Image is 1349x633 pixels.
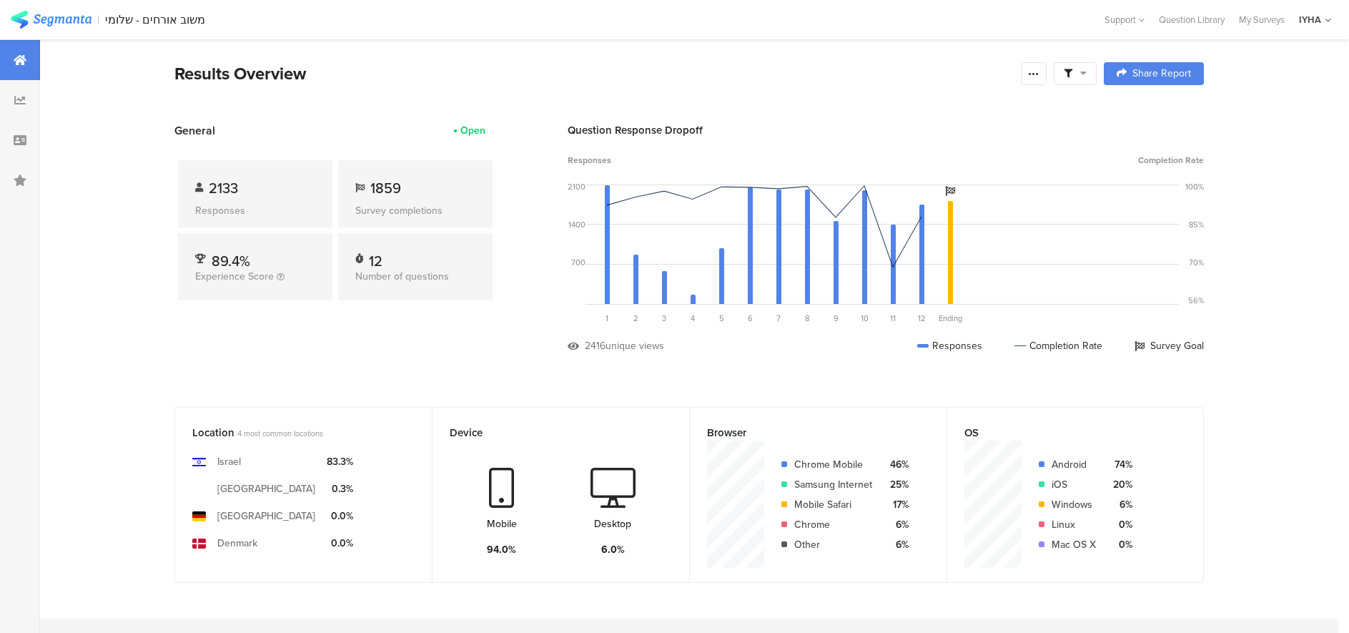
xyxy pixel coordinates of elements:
[355,269,449,284] span: Number of questions
[568,154,611,167] span: Responses
[884,537,909,552] div: 6%
[369,250,382,265] div: 12
[370,177,401,199] span: 1859
[1107,537,1132,552] div: 0%
[834,313,839,324] span: 9
[568,181,585,192] div: 2100
[884,517,909,532] div: 6%
[1052,537,1096,552] div: Mac OS X
[1014,338,1102,353] div: Completion Rate
[918,313,926,324] span: 12
[1189,257,1204,268] div: 70%
[691,313,695,324] span: 4
[487,516,517,531] div: Mobile
[794,477,872,492] div: Samsung Internet
[1132,69,1191,79] span: Share Report
[105,13,205,26] div: משוב אורחים - שלומי
[1052,457,1096,472] div: Android
[1138,154,1204,167] span: Completion Rate
[719,313,724,324] span: 5
[568,122,1204,138] div: Question Response Dropoff
[606,313,608,324] span: 1
[195,269,274,284] span: Experience Score
[327,481,353,496] div: 0.3%
[460,123,485,138] div: Open
[585,338,606,353] div: 2416
[964,425,1162,441] div: OS
[1107,457,1132,472] div: 74%
[192,425,391,441] div: Location
[450,425,648,441] div: Device
[1185,181,1204,192] div: 100%
[217,454,241,469] div: Israel
[1188,295,1204,306] div: 56%
[327,509,353,524] div: 0.0%
[237,428,323,439] span: 4 most common locations
[633,313,638,324] span: 2
[794,537,872,552] div: Other
[97,11,99,28] div: |
[707,425,906,441] div: Browser
[884,457,909,472] div: 46%
[1052,497,1096,512] div: Windows
[217,509,315,524] div: [GEOGRAPHIC_DATA]
[936,313,964,324] div: Ending
[776,313,781,324] span: 7
[794,497,872,512] div: Mobile Safari
[1052,517,1096,532] div: Linux
[568,219,585,230] div: 1400
[209,177,238,199] span: 2133
[487,542,516,557] div: 94.0%
[606,338,664,353] div: unique views
[917,338,982,353] div: Responses
[195,203,315,218] div: Responses
[662,313,666,324] span: 3
[861,313,869,324] span: 10
[11,11,92,29] img: segmanta logo
[327,536,353,551] div: 0.0%
[1299,13,1321,26] div: IYHA
[174,122,215,139] span: General
[1107,497,1132,512] div: 6%
[571,257,585,268] div: 700
[884,477,909,492] div: 25%
[890,313,896,324] span: 11
[1189,219,1204,230] div: 85%
[794,517,872,532] div: Chrome
[1152,13,1232,26] a: Question Library
[601,542,625,557] div: 6.0%
[1052,477,1096,492] div: iOS
[1107,477,1132,492] div: 20%
[884,497,909,512] div: 17%
[1232,13,1292,26] a: My Surveys
[355,203,475,218] div: Survey completions
[1105,9,1145,31] div: Support
[1107,517,1132,532] div: 0%
[945,186,955,196] i: Survey Goal
[327,454,353,469] div: 83.3%
[217,481,315,496] div: [GEOGRAPHIC_DATA]
[748,313,753,324] span: 6
[794,457,872,472] div: Chrome Mobile
[212,250,250,272] span: 89.4%
[217,536,257,551] div: Denmark
[174,61,1014,87] div: Results Overview
[1135,338,1204,353] div: Survey Goal
[594,516,631,531] div: Desktop
[805,313,809,324] span: 8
